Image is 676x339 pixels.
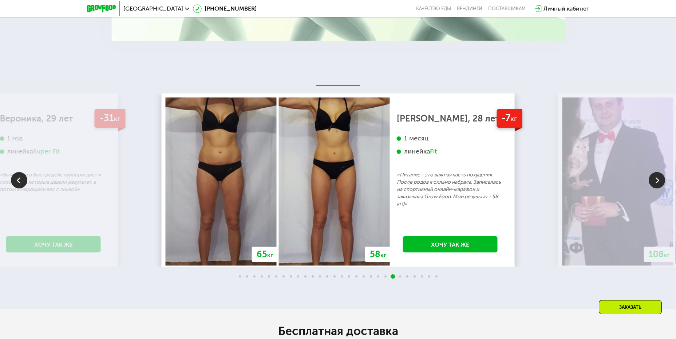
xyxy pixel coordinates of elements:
[644,247,675,262] div: 108
[430,147,437,156] div: Fit
[488,6,526,12] div: поставщикам
[380,252,386,259] span: кг
[457,6,482,12] a: Вендинги
[649,172,665,188] img: Slide right
[94,109,125,128] div: -31
[664,252,670,259] span: кг
[123,6,183,12] span: [GEOGRAPHIC_DATA]
[11,172,27,188] img: Slide left
[397,115,504,122] div: [PERSON_NAME], 28 лет
[397,171,504,208] p: «Питание - это важная часть похудения. После родов я сильно набрала. Записалась на спортивный онл...
[403,236,498,252] a: Хочу так же
[252,247,278,262] div: 65
[365,247,391,262] div: 58
[397,147,504,156] div: линейка
[193,4,257,13] a: [PHONE_NUMBER]
[134,324,542,338] h2: Бесплатная доставка
[599,300,662,314] div: Заказать
[510,115,517,123] span: кг
[114,115,120,123] span: кг
[397,134,504,143] div: 1 месяц
[416,6,451,12] a: Качество еды
[543,4,589,13] div: Личный кабинет
[267,252,273,259] span: кг
[33,147,60,156] div: Super Fit
[497,109,522,128] div: -7
[6,236,101,252] a: Хочу так же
